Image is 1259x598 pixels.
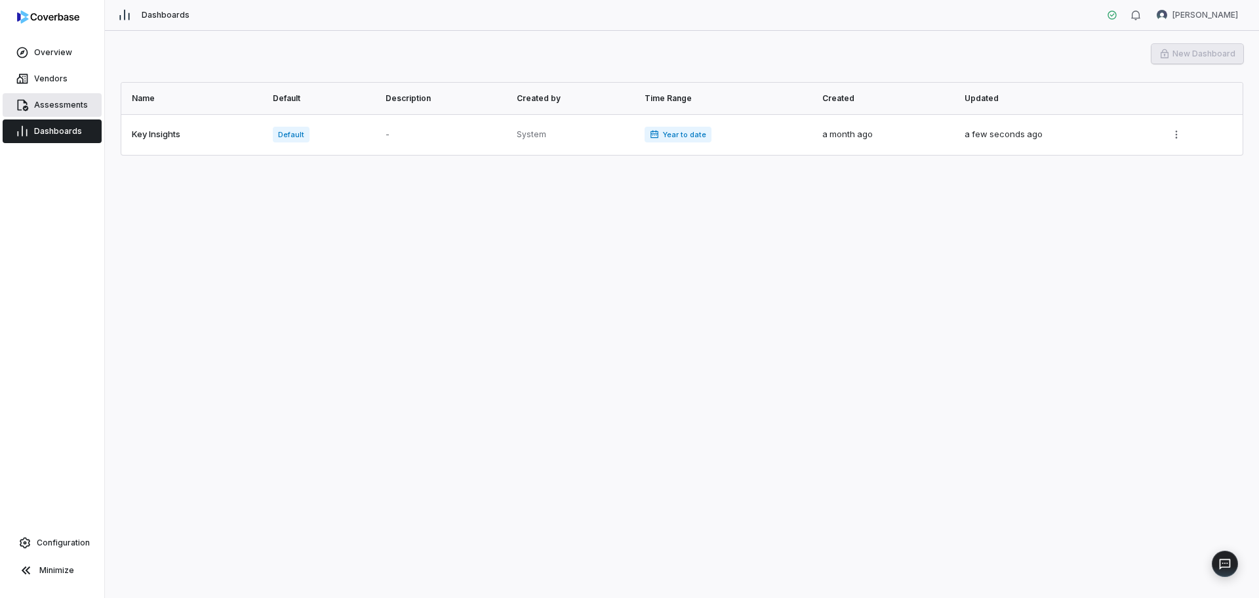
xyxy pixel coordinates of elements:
span: Configuration [37,538,90,548]
a: Assessments [3,93,102,117]
span: Overview [34,47,72,58]
a: Vendors [3,67,102,91]
a: Overview [3,41,102,64]
th: Updated [957,83,1158,114]
button: Halona Mckenney avatar[PERSON_NAME] [1149,5,1246,25]
span: Dashboards [142,10,190,20]
span: Minimize [39,565,74,576]
img: logo-D7KZi-bG.svg [17,11,79,24]
span: [PERSON_NAME] [1172,10,1238,20]
span: Dashboards [34,126,82,137]
th: Description [378,83,509,114]
th: Name [121,83,265,114]
button: Minimize [5,557,99,584]
button: More actions [1166,125,1187,144]
th: Created [814,83,957,114]
th: Time Range [637,83,814,114]
a: Configuration [5,531,99,555]
a: Dashboards [3,119,102,143]
img: Halona Mckenney avatar [1157,10,1167,20]
th: Created by [509,83,637,114]
span: Assessments [34,100,88,110]
span: Vendors [34,74,68,84]
th: Default [265,83,378,114]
